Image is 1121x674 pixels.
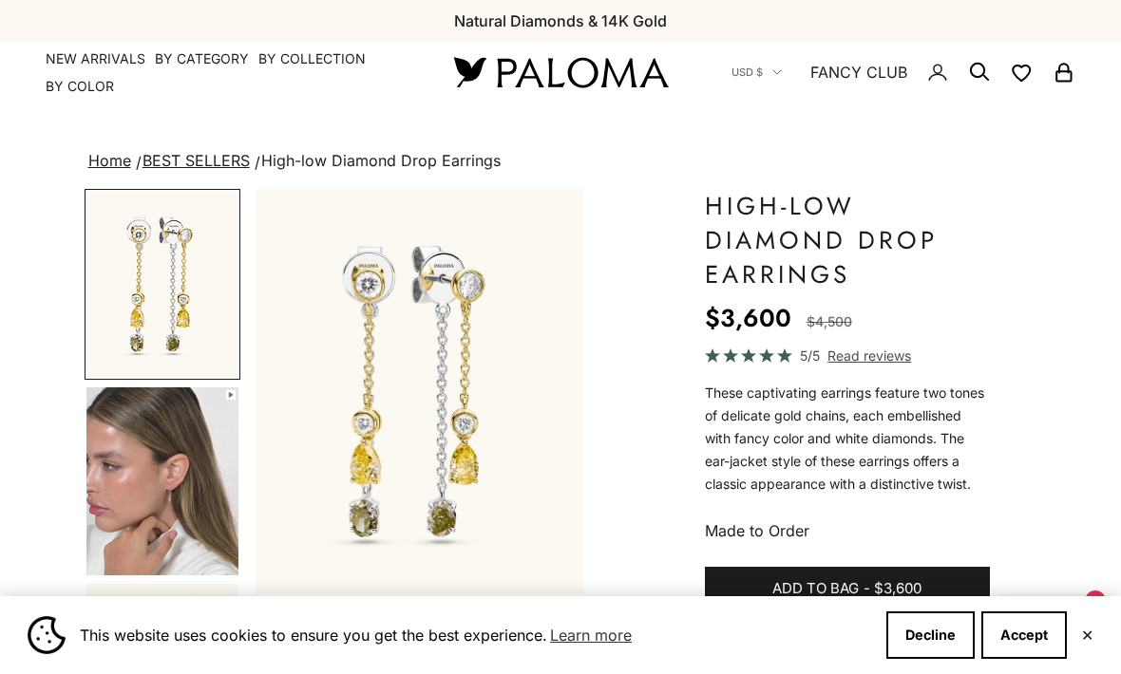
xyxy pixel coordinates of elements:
span: 5/5 [800,345,820,366]
span: High-low Diamond Drop Earrings [261,151,501,170]
summary: By Category [155,49,249,68]
nav: Secondary navigation [731,42,1075,103]
span: Add to bag [772,577,859,601]
button: USD $ [731,64,782,81]
div: Item 1 of 10 [256,189,583,593]
nav: breadcrumbs [85,148,1037,175]
button: Go to item 1 [85,189,240,380]
sale-price: $3,600 [705,299,791,337]
a: Learn more [547,621,635,649]
img: High-low Diamond Drop Earrings [256,189,583,593]
div: These captivating earrings feature two tones of delicate gold chains, each embellished with fancy... [705,382,990,496]
p: Natural Diamonds & 14K Gold [454,9,667,33]
span: $3,600 [874,577,921,601]
h1: High-low Diamond Drop Earrings [705,189,990,291]
button: Add to bag-$3,600 [705,567,990,612]
button: Decline [886,611,975,659]
img: Cookie banner [28,616,66,654]
button: Accept [981,611,1067,659]
compare-at-price: $4,500 [807,310,852,333]
button: Go to item 2 [85,385,240,577]
button: Close [1081,629,1093,641]
span: USD $ [731,64,763,81]
span: This website uses cookies to ensure you get the best experience. [80,621,871,649]
img: High-low Diamond Drop Earrings [86,191,238,378]
p: Made to Order [705,518,990,543]
summary: By Collection [258,49,366,68]
span: Read reviews [827,345,911,366]
summary: By Color [46,77,114,96]
nav: Primary navigation [46,49,408,96]
a: 5/5 Read reviews [705,345,990,366]
a: Home [88,151,131,170]
a: NEW ARRIVALS [46,49,145,68]
a: FANCY CLUB [810,60,907,84]
a: BEST SELLERS [142,151,250,170]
